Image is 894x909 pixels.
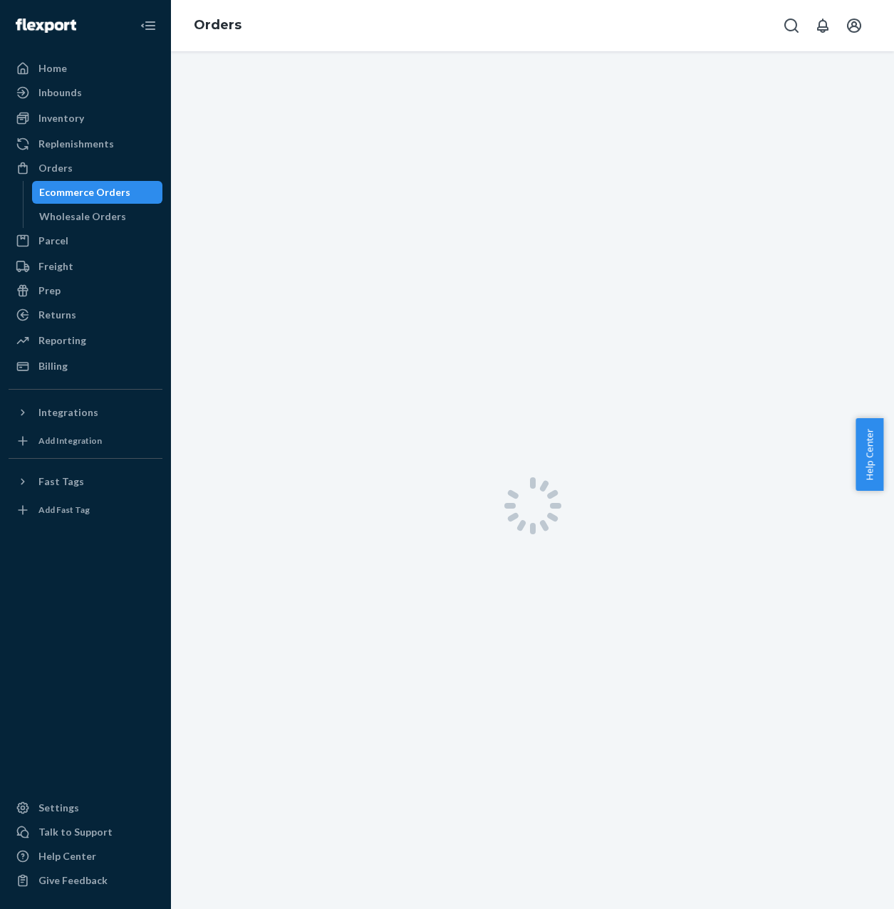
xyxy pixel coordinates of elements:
div: Returns [38,308,76,322]
a: Parcel [9,229,162,252]
div: Talk to Support [38,825,113,839]
button: Integrations [9,401,162,424]
button: Open Search Box [777,11,806,40]
a: Freight [9,255,162,278]
div: Replenishments [38,137,114,151]
div: Integrations [38,405,98,420]
a: Billing [9,355,162,378]
a: Home [9,57,162,80]
a: Reporting [9,329,162,352]
button: Fast Tags [9,470,162,493]
img: Flexport logo [16,19,76,33]
div: Fast Tags [38,474,84,489]
a: Prep [9,279,162,302]
a: Returns [9,303,162,326]
div: Reporting [38,333,86,348]
div: Ecommerce Orders [39,185,130,199]
a: Add Fast Tag [9,499,162,521]
a: Ecommerce Orders [32,181,163,204]
div: Orders [38,161,73,175]
div: Give Feedback [38,873,108,888]
a: Wholesale Orders [32,205,163,228]
div: Freight [38,259,73,274]
a: Replenishments [9,133,162,155]
a: Inbounds [9,81,162,104]
a: Inventory [9,107,162,130]
div: Inbounds [38,85,82,100]
a: Add Integration [9,430,162,452]
button: Open account menu [840,11,868,40]
div: Settings [38,801,79,815]
ol: breadcrumbs [182,5,253,46]
div: Help Center [38,849,96,863]
button: Close Navigation [134,11,162,40]
div: Add Integration [38,435,102,447]
a: Talk to Support [9,821,162,843]
div: Inventory [38,111,84,125]
button: Help Center [856,418,883,491]
div: Wholesale Orders [39,209,126,224]
a: Orders [9,157,162,180]
div: Prep [38,284,61,298]
div: Home [38,61,67,76]
div: Add Fast Tag [38,504,90,516]
button: Open notifications [809,11,837,40]
a: Orders [194,17,241,33]
button: Give Feedback [9,869,162,892]
div: Billing [38,359,68,373]
div: Parcel [38,234,68,248]
a: Settings [9,796,162,819]
a: Help Center [9,845,162,868]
